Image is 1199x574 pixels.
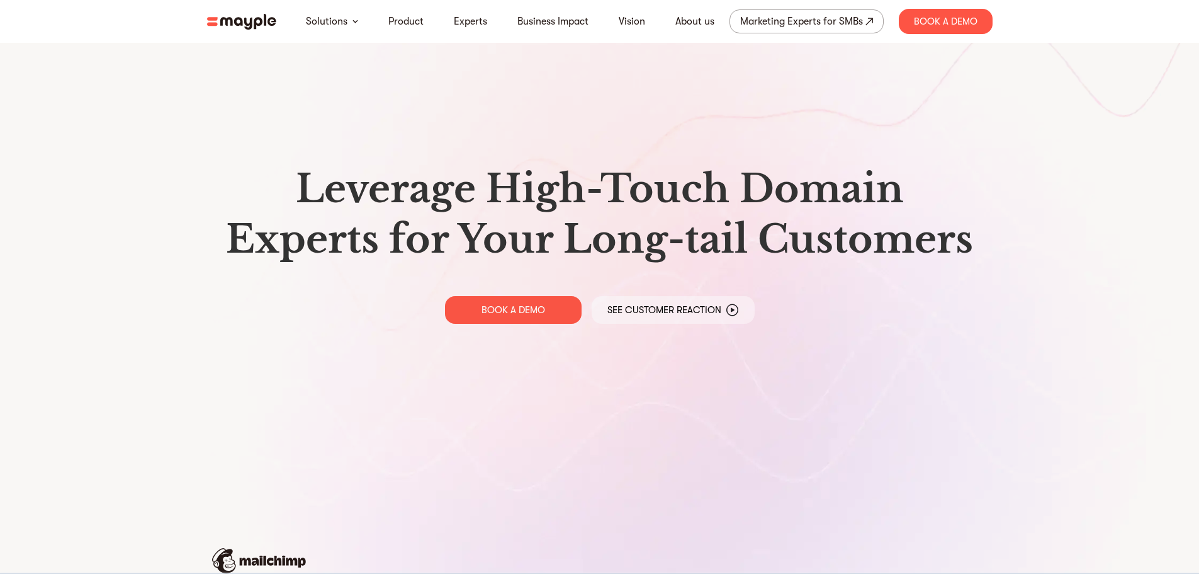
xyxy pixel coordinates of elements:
[217,164,982,265] h1: Leverage High-Touch Domain Experts for Your Long-tail Customers
[481,304,545,316] p: BOOK A DEMO
[675,14,714,29] a: About us
[592,296,755,324] a: See Customer Reaction
[212,548,306,573] img: mailchimp-logo
[445,296,582,324] a: BOOK A DEMO
[1136,514,1199,574] iframe: Chat Widget
[207,14,276,30] img: mayple-logo
[729,9,884,33] a: Marketing Experts for SMBs
[740,13,863,30] div: Marketing Experts for SMBs
[352,20,358,23] img: arrow-down
[899,9,993,34] div: Book A Demo
[619,14,645,29] a: Vision
[517,14,588,29] a: Business Impact
[454,14,487,29] a: Experts
[306,14,347,29] a: Solutions
[388,14,424,29] a: Product
[607,304,721,316] p: See Customer Reaction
